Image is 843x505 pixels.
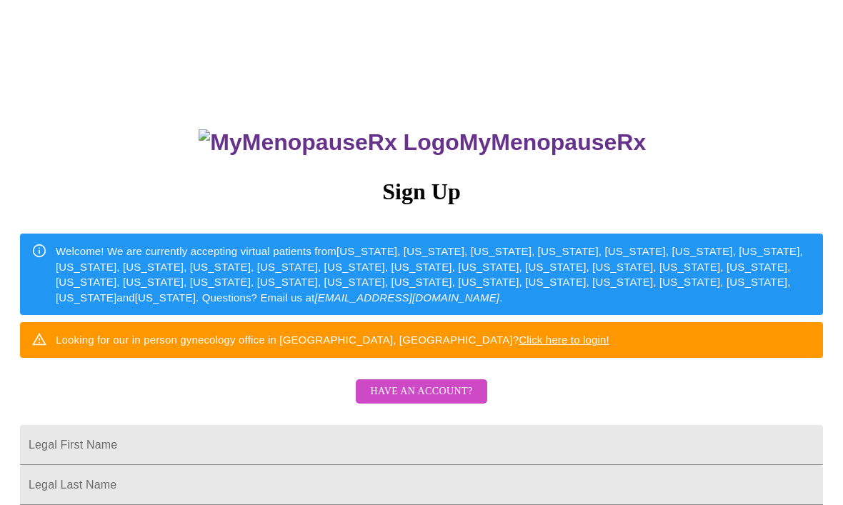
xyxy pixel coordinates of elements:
[199,129,459,156] img: MyMenopauseRx Logo
[370,383,472,401] span: Have an account?
[352,395,490,407] a: Have an account?
[20,179,823,205] h3: Sign Up
[519,334,609,346] a: Click here to login!
[356,379,487,404] button: Have an account?
[22,129,824,156] h3: MyMenopauseRx
[56,326,609,353] div: Looking for our in person gynecology office in [GEOGRAPHIC_DATA], [GEOGRAPHIC_DATA]?
[56,238,812,311] div: Welcome! We are currently accepting virtual patients from [US_STATE], [US_STATE], [US_STATE], [US...
[314,291,499,304] em: [EMAIL_ADDRESS][DOMAIN_NAME]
